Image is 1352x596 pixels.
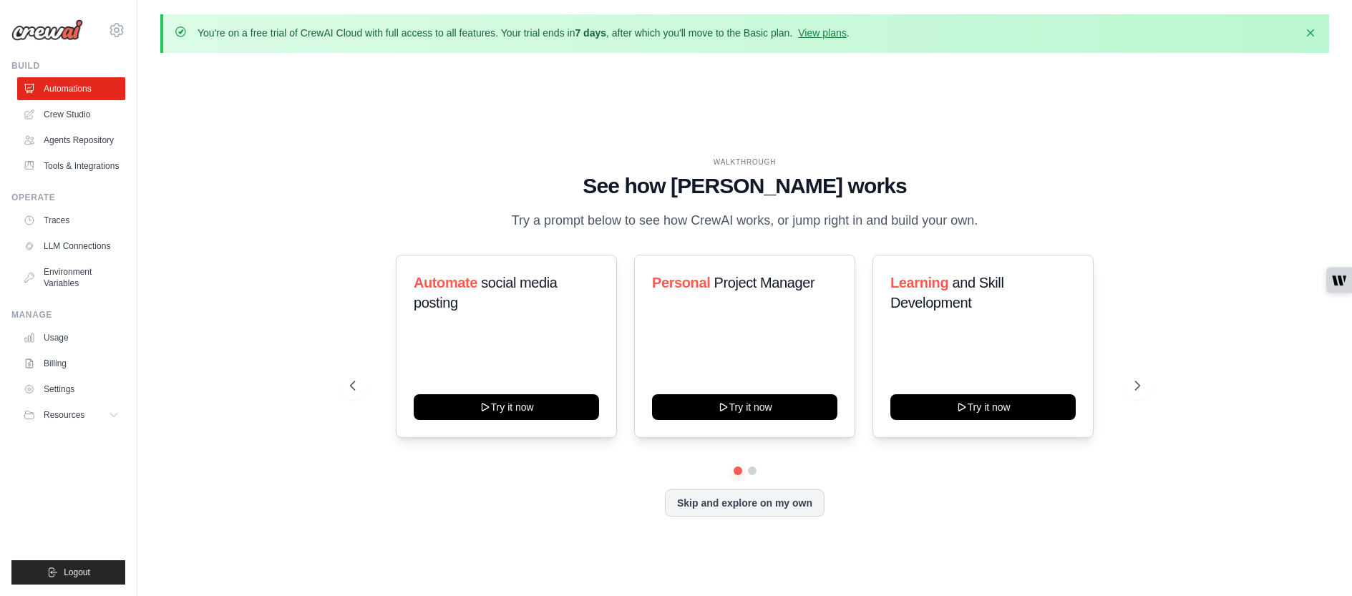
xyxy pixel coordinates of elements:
[665,489,825,517] button: Skip and explore on my own
[17,404,125,426] button: Resources
[17,209,125,232] a: Traces
[11,560,125,585] button: Logout
[11,192,125,203] div: Operate
[11,309,125,321] div: Manage
[652,275,710,290] span: Personal
[17,260,125,295] a: Environment Variables
[17,378,125,401] a: Settings
[505,210,986,231] p: Try a prompt below to see how CrewAI works, or jump right in and build your own.
[575,27,606,39] strong: 7 days
[414,394,599,420] button: Try it now
[17,326,125,349] a: Usage
[798,27,846,39] a: View plans
[652,394,837,420] button: Try it now
[17,103,125,126] a: Crew Studio
[17,129,125,152] a: Agents Repository
[890,275,1003,311] span: and Skill Development
[890,394,1076,420] button: Try it now
[64,567,90,578] span: Logout
[17,235,125,258] a: LLM Connections
[198,26,850,40] p: You're on a free trial of CrewAI Cloud with full access to all features. Your trial ends in , aft...
[414,275,477,290] span: Automate
[17,77,125,100] a: Automations
[17,352,125,375] a: Billing
[714,275,814,290] span: Project Manager
[11,60,125,72] div: Build
[44,409,84,421] span: Resources
[414,275,558,311] span: social media posting
[350,173,1140,199] h1: See how [PERSON_NAME] works
[11,19,83,41] img: Logo
[350,157,1140,167] div: WALKTHROUGH
[17,155,125,177] a: Tools & Integrations
[890,275,948,290] span: Learning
